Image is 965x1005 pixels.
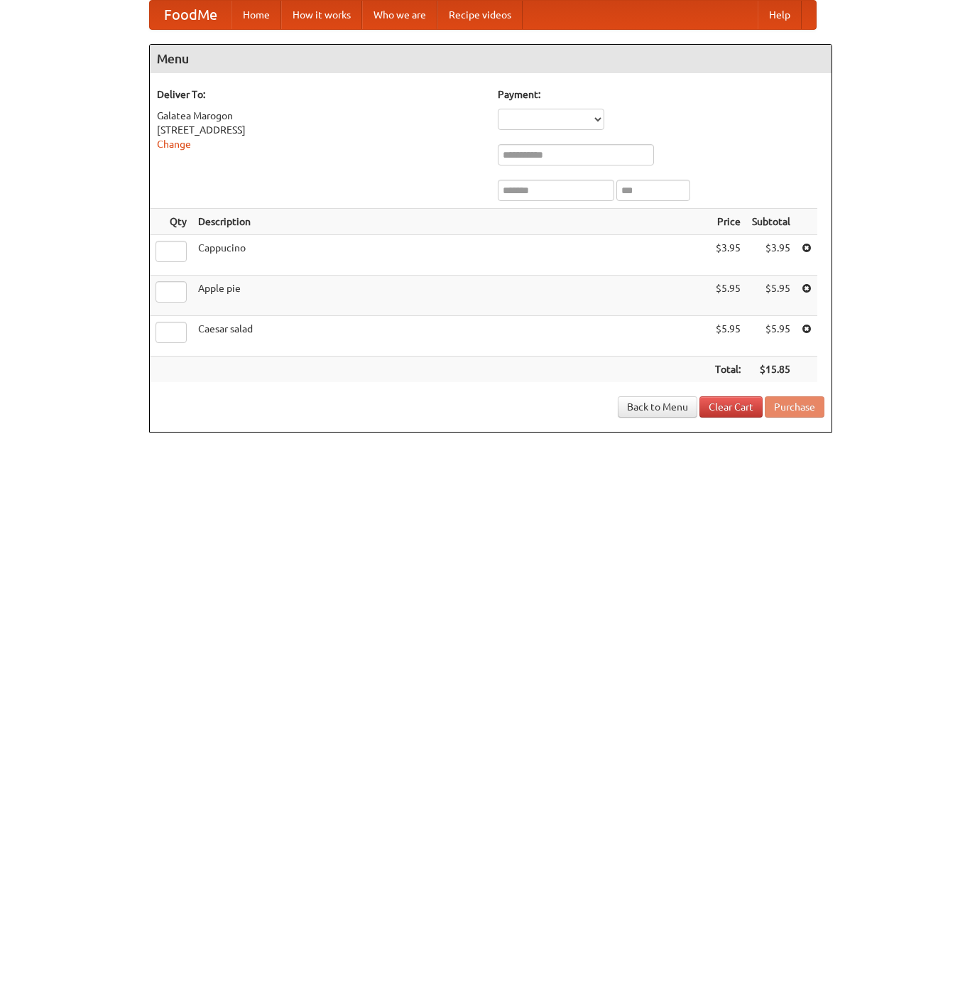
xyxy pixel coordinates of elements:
[157,123,484,137] div: [STREET_ADDRESS]
[746,235,796,276] td: $3.95
[231,1,281,29] a: Home
[709,357,746,383] th: Total:
[618,396,697,418] a: Back to Menu
[709,235,746,276] td: $3.95
[157,87,484,102] h5: Deliver To:
[746,357,796,383] th: $15.85
[150,209,192,235] th: Qty
[498,87,824,102] h5: Payment:
[192,276,709,316] td: Apple pie
[709,209,746,235] th: Price
[281,1,362,29] a: How it works
[157,109,484,123] div: Galatea Marogon
[709,316,746,357] td: $5.95
[758,1,802,29] a: Help
[192,235,709,276] td: Cappucino
[362,1,437,29] a: Who we are
[192,316,709,357] td: Caesar salad
[765,396,824,418] button: Purchase
[709,276,746,316] td: $5.95
[150,1,231,29] a: FoodMe
[157,138,191,150] a: Change
[699,396,763,418] a: Clear Cart
[746,209,796,235] th: Subtotal
[437,1,523,29] a: Recipe videos
[746,276,796,316] td: $5.95
[192,209,709,235] th: Description
[150,45,832,73] h4: Menu
[746,316,796,357] td: $5.95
